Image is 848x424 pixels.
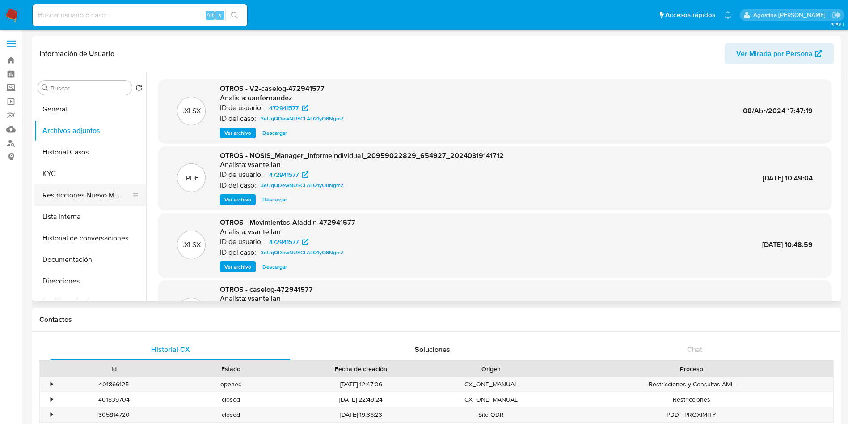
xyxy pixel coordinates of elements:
[257,180,347,191] a: 3eUqQDewNUSCLALQ1yO8NgmZ
[220,94,247,103] p: Analista:
[34,163,146,184] button: KYC
[173,377,290,392] div: opened
[724,11,732,19] a: Notificaciones
[264,236,314,247] a: 472941577
[34,99,146,120] button: General
[39,49,114,58] h1: Información de Usuario
[220,261,256,272] button: Ver archivo
[832,10,841,20] a: Salir
[665,10,715,20] span: Accesos rápidos
[290,392,433,407] div: [DATE] 22:49:24
[433,377,550,392] div: CX_ONE_MANUAL
[220,150,504,161] span: OTROS - NOSIS_Manager_InformeIndividual_20959022829_654927_20240319141712
[415,344,450,355] span: Soluciones
[261,113,344,124] span: 3eUqQDewNUSCLALQ1yO8NgmZ
[261,180,344,191] span: 3eUqQDewNUSCLALQ1yO8NgmZ
[42,84,49,91] button: Buscar
[763,173,813,183] span: [DATE] 10:49:04
[219,11,221,19] span: s
[224,195,251,204] span: Ver archivo
[34,141,146,163] button: Historial Casos
[264,169,314,180] a: 472941577
[258,194,291,205] button: Descargar
[225,9,244,21] button: search-icon
[743,106,813,116] span: 08/Abr/2024 17:47:19
[262,128,287,137] span: Descargar
[220,294,247,303] p: Analista:
[173,407,290,422] div: closed
[62,364,166,373] div: Id
[55,392,173,407] div: 401839704
[55,377,173,392] div: 401866125
[550,392,833,407] div: Restricciones
[220,170,263,179] p: ID de usuario:
[220,248,256,257] p: ID del caso:
[182,106,201,116] p: .XLSX
[687,344,702,355] span: Chat
[220,284,313,295] span: OTROS - caselog-472941577
[433,407,550,422] div: Site ODR
[258,261,291,272] button: Descargar
[736,43,813,64] span: Ver Mirada por Persona
[34,270,146,292] button: Direcciones
[258,128,291,138] button: Descargar
[550,407,833,422] div: PDD - PROXIMITY
[220,237,263,246] p: ID de usuario:
[34,249,146,270] button: Documentación
[220,217,355,227] span: OTROS - Movimientos-Aladdin-472941577
[151,344,190,355] span: Historial CX
[290,407,433,422] div: [DATE] 19:36:23
[248,227,281,236] h6: vsantellan
[269,236,299,247] span: 472941577
[207,11,214,19] span: Alt
[39,315,834,324] h1: Contactos
[224,262,251,271] span: Ver archivo
[261,247,344,258] span: 3eUqQDewNUSCLALQ1yO8NgmZ
[184,173,199,183] p: .PDF
[269,103,299,113] span: 472941577
[248,294,281,303] h6: vsantellan
[34,227,146,249] button: Historial de conversaciones
[262,262,287,271] span: Descargar
[753,11,829,19] p: agostina.faruolo@mercadolibre.com
[34,292,146,313] button: Anticipos de dinero
[762,240,813,250] span: [DATE] 10:48:59
[51,411,53,419] div: •
[725,43,834,64] button: Ver Mirada por Persona
[296,364,426,373] div: Fecha de creación
[220,103,263,112] p: ID de usuario:
[34,206,146,227] button: Lista Interna
[220,181,256,190] p: ID del caso:
[439,364,544,373] div: Origen
[179,364,283,373] div: Estado
[220,83,325,94] span: OTROS - V2-caselog-472941577
[433,392,550,407] div: CX_ONE_MANUAL
[33,9,247,21] input: Buscar usuario o caso...
[135,84,143,94] button: Volver al orden por defecto
[220,227,247,236] p: Analista:
[220,194,256,205] button: Ver archivo
[220,160,247,169] p: Analista:
[269,169,299,180] span: 472941577
[248,160,281,169] h6: vsantellan
[51,380,53,389] div: •
[51,84,128,92] input: Buscar
[182,240,201,250] p: .XLSX
[290,377,433,392] div: [DATE] 12:47:06
[257,247,347,258] a: 3eUqQDewNUSCLALQ1yO8NgmZ
[248,94,292,103] h6: uanfernandez
[220,114,256,123] p: ID del caso:
[220,128,256,138] button: Ver archivo
[173,392,290,407] div: closed
[550,377,833,392] div: Restricciones y Consultas AML
[257,113,347,124] a: 3eUqQDewNUSCLALQ1yO8NgmZ
[264,103,314,113] a: 472941577
[262,195,287,204] span: Descargar
[556,364,827,373] div: Proceso
[51,395,53,404] div: •
[224,128,251,137] span: Ver archivo
[34,120,146,141] button: Archivos adjuntos
[34,184,139,206] button: Restricciones Nuevo Mundo
[55,407,173,422] div: 305814720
